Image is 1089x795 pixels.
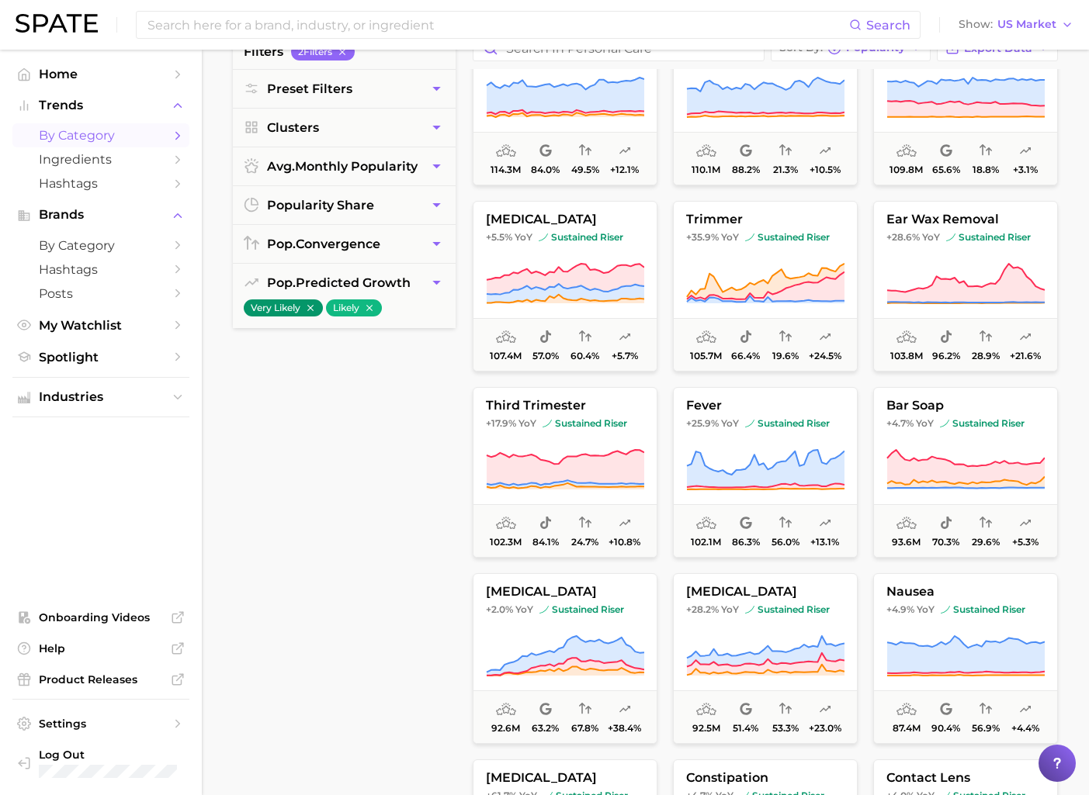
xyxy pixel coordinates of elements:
[12,668,189,691] a: Product Releases
[819,514,831,533] span: popularity predicted growth: Likely
[532,351,559,361] span: 57.0%
[12,606,189,629] a: Onboarding Videos
[473,15,657,185] button: [MEDICAL_DATA]+14.4% YoYsustained risersustained riser114.3m84.0%49.5%+12.1%
[686,603,719,615] span: +28.2%
[244,299,323,316] button: Very Likely
[571,723,598,734] span: 67.8%
[897,514,917,533] span: average monthly popularity: Very High Popularity
[932,537,959,548] span: 70.3%
[941,603,1025,616] span: sustained riser
[12,258,189,282] a: Hashtags
[579,514,591,533] span: popularity convergence: Low Convergence
[39,672,163,686] span: Product Releases
[619,328,631,347] span: popularity predicted growth: Very Likely
[12,233,189,258] a: by Category
[473,399,657,413] span: third trimester
[721,231,739,244] span: YoY
[892,537,921,548] span: 93.6m
[980,142,992,161] span: popularity convergence: Very Low Convergence
[740,514,752,533] span: popularity share: Google
[779,328,792,347] span: popularity convergence: Very Low Convergence
[696,328,716,347] span: average monthly popularity: Very High Popularity
[233,225,456,263] button: pop.convergence
[12,147,189,171] a: Ingredients
[16,14,98,33] img: SPATE
[491,164,521,175] span: 114.3m
[473,213,657,226] span: [MEDICAL_DATA]
[39,350,163,365] span: Spotlight
[267,275,296,290] abbr: popularity index
[955,15,1077,35] button: ShowUS Market
[473,585,657,599] span: [MEDICAL_DATA]
[267,237,380,251] span: convergence
[972,723,1000,734] span: 56.9%
[874,771,1057,785] span: contact lens
[940,700,952,719] span: popularity share: Google
[873,387,1058,558] button: bar soap+4.7% YoYsustained risersustained riser93.6m70.3%29.6%+5.3%
[571,164,599,175] span: 49.5%
[531,164,560,175] span: 84.0%
[12,94,189,117] button: Trends
[539,328,552,347] span: popularity share: TikTok
[579,142,591,161] span: popularity convergence: Medium Convergence
[473,201,657,372] button: [MEDICAL_DATA]+5.5% YoYsustained risersustained riser107.4m57.0%60.4%+5.7%
[940,514,952,533] span: popularity share: TikTok
[12,203,189,226] button: Brands
[779,514,792,533] span: popularity convergence: Medium Convergence
[890,351,923,361] span: 103.8m
[12,171,189,195] a: Hashtags
[490,537,522,548] span: 102.3m
[609,537,640,548] span: +10.8%
[619,700,631,719] span: popularity predicted growth: Very Likely
[721,603,739,616] span: YoY
[267,237,296,251] abbr: popularity index
[39,390,163,404] span: Industries
[773,164,798,175] span: 21.3%
[740,142,752,161] span: popularity share: Google
[486,603,513,615] span: +2.0%
[39,610,163,624] span: Onboarding Videos
[233,147,456,185] button: avg.monthly popularity
[673,201,858,372] button: trimmer+35.9% YoYsustained risersustained riser105.7m66.4%19.6%+24.5%
[745,231,830,244] span: sustained riser
[819,328,831,347] span: popularity predicted growth: Very Likely
[1010,351,1041,361] span: +21.6%
[673,387,858,558] button: fever+25.9% YoYsustained risersustained riser102.1m86.3%56.0%+13.1%
[496,328,516,347] span: average monthly popularity: Very High Popularity
[779,700,792,719] span: popularity convergence: Medium Convergence
[571,351,599,361] span: 60.4%
[515,603,533,616] span: YoY
[146,12,849,38] input: Search here for a brand, industry, or ingredient
[12,313,189,337] a: My Watchlist
[917,603,935,616] span: YoY
[539,605,549,614] img: sustained riser
[674,771,857,785] span: constipation
[745,417,830,430] span: sustained riser
[873,201,1058,372] button: ear wax removal+28.6% YoYsustained risersustained riser103.8m96.2%28.9%+21.6%
[673,573,858,744] button: [MEDICAL_DATA]+28.2% YoYsustained risersustained riser92.5m51.4%53.3%+23.0%
[39,262,163,277] span: Hashtags
[886,231,920,243] span: +28.6%
[819,142,831,161] span: popularity predicted growth: Very Likely
[39,152,163,167] span: Ingredients
[732,537,760,548] span: 86.3%
[496,700,516,719] span: average monthly popularity: Very High Popularity
[532,537,559,548] span: 84.1%
[696,700,716,719] span: average monthly popularity: Very High Popularity
[610,164,639,175] span: +12.1%
[721,417,739,430] span: YoY
[745,603,830,616] span: sustained riser
[972,537,1000,548] span: 29.6%
[940,142,952,161] span: popularity share: Google
[515,231,532,244] span: YoY
[732,164,760,175] span: 88.2%
[539,233,548,242] img: sustained riser
[12,712,189,735] a: Settings
[39,99,163,112] span: Trends
[846,43,905,52] span: Popularity
[619,142,631,161] span: popularity predicted growth: Very Likely
[690,351,722,361] span: 105.7m
[932,351,960,361] span: 96.2%
[39,128,163,143] span: by Category
[39,286,163,301] span: Posts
